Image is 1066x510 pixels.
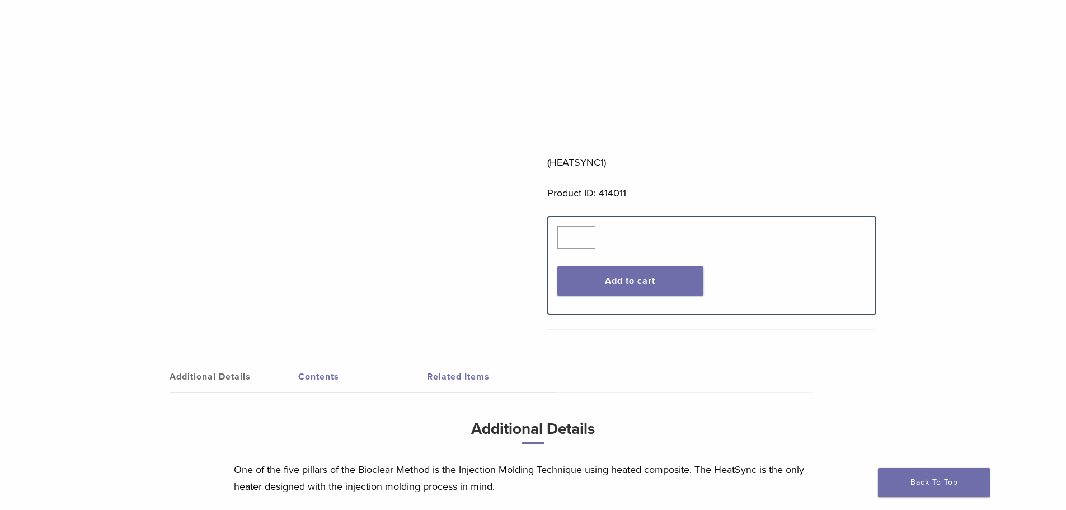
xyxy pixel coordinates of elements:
[557,266,703,296] button: Add to cart
[234,415,833,453] h3: Additional Details
[427,361,556,392] a: Related Items
[170,361,298,392] a: Additional Details
[234,461,833,495] p: One of the five pillars of the Bioclear Method is the Injection Molding Technique using heated co...
[298,361,427,392] a: Contents
[547,185,876,202] p: Product ID: 414011
[878,468,990,497] a: Back To Top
